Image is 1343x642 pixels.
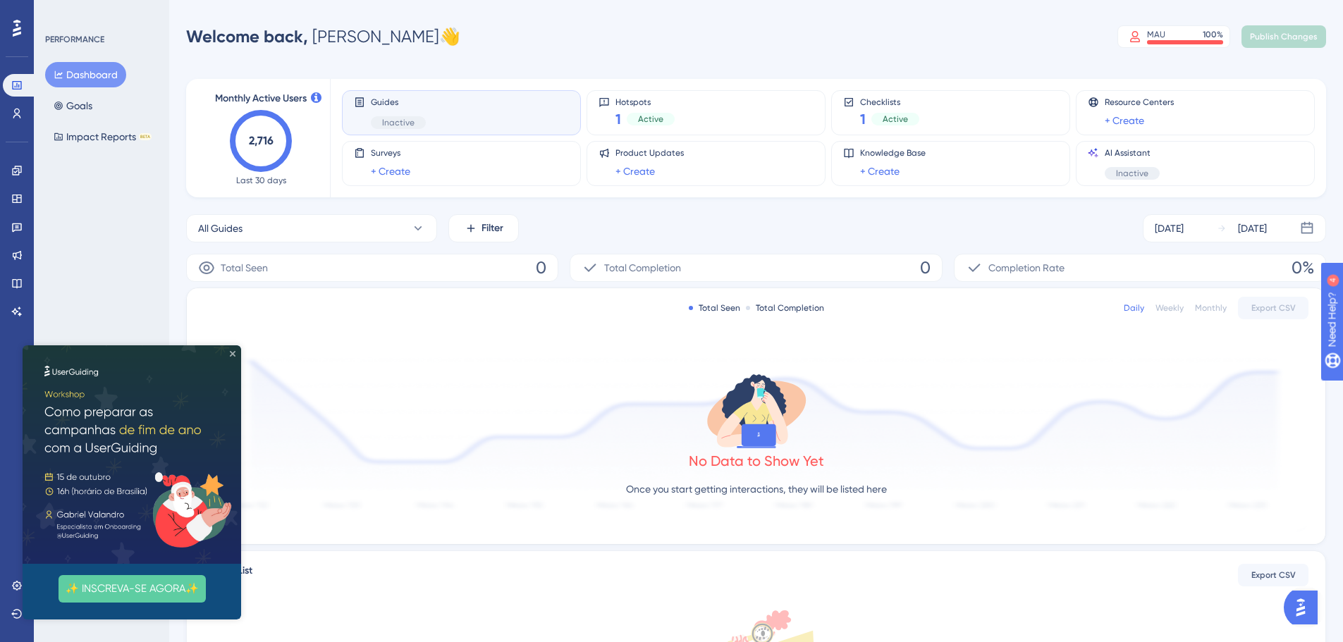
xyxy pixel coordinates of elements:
[1116,168,1148,179] span: Inactive
[382,117,415,128] span: Inactive
[860,147,926,159] span: Knowledge Base
[615,163,655,180] a: + Create
[1284,586,1326,629] iframe: UserGuiding AI Assistant Launcher
[371,163,410,180] a: + Create
[615,109,621,129] span: 1
[186,26,308,47] span: Welcome back,
[236,175,286,186] span: Last 30 days
[33,4,88,20] span: Need Help?
[860,109,866,129] span: 1
[1105,147,1160,159] span: AI Assistant
[139,133,152,140] div: BETA
[482,220,503,237] span: Filter
[1251,569,1296,581] span: Export CSV
[207,6,213,11] div: Close Preview
[1105,112,1144,129] a: + Create
[98,7,102,18] div: 4
[371,97,426,108] span: Guides
[883,113,908,125] span: Active
[186,25,460,48] div: [PERSON_NAME] 👋
[638,113,663,125] span: Active
[1155,220,1184,237] div: [DATE]
[1238,220,1267,237] div: [DATE]
[1105,97,1174,108] span: Resource Centers
[615,147,684,159] span: Product Updates
[626,481,887,498] p: Once you start getting interactions, they will be listed here
[615,97,675,106] span: Hotspots
[988,259,1065,276] span: Completion Rate
[689,451,824,471] div: No Data to Show Yet
[860,163,900,180] a: + Create
[1250,31,1318,42] span: Publish Changes
[45,124,160,149] button: Impact ReportsBETA
[536,257,546,279] span: 0
[45,93,101,118] button: Goals
[1241,25,1326,48] button: Publish Changes
[215,90,307,107] span: Monthly Active Users
[1238,564,1308,586] button: Export CSV
[1195,302,1227,314] div: Monthly
[1147,29,1165,40] div: MAU
[371,147,410,159] span: Surveys
[45,34,104,45] div: PERFORMANCE
[1251,302,1296,314] span: Export CSV
[1124,302,1144,314] div: Daily
[1238,297,1308,319] button: Export CSV
[920,257,931,279] span: 0
[198,220,243,237] span: All Guides
[448,214,519,242] button: Filter
[1203,29,1223,40] div: 100 %
[249,134,274,147] text: 2,716
[45,62,126,87] button: Dashboard
[186,214,437,242] button: All Guides
[860,97,919,106] span: Checklists
[1155,302,1184,314] div: Weekly
[221,259,268,276] span: Total Seen
[689,302,740,314] div: Total Seen
[1292,257,1314,279] span: 0%
[604,259,681,276] span: Total Completion
[36,230,183,257] button: ✨ INSCREVA-SE AGORA✨
[746,302,824,314] div: Total Completion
